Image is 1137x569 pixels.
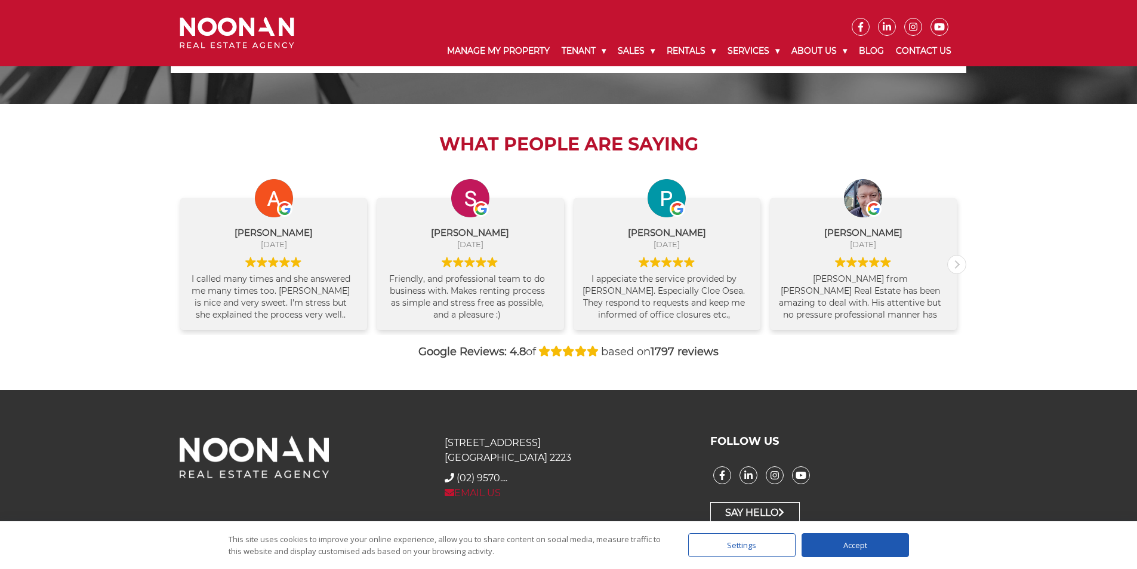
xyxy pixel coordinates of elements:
[869,257,880,267] img: Google
[673,257,683,267] img: Google
[779,273,948,321] div: [PERSON_NAME] from [PERSON_NAME] Real Estate has been amazing to deal with. His attentive but no ...
[639,257,649,267] img: Google
[948,256,966,273] div: Next review
[846,257,857,267] img: Google
[255,179,293,217] img: Amanda pretty profile picture
[487,257,498,267] img: Google
[457,472,507,484] a: Click to reveal phone number
[651,345,719,358] strong: 1797 reviews
[688,533,796,557] div: Settings
[858,257,868,267] img: Google
[510,345,526,358] strong: 4.8
[583,226,751,239] div: [PERSON_NAME]
[722,36,785,66] a: Services
[835,257,846,267] img: Google
[583,239,751,250] div: [DATE]
[180,17,294,49] img: Noonan Real Estate Agency
[277,201,292,217] img: Google
[670,201,685,217] img: Google
[556,36,612,66] a: Tenant
[779,239,948,250] div: [DATE]
[189,226,358,239] div: [PERSON_NAME]
[453,257,464,267] img: Google
[445,487,501,499] a: EMAIL US
[648,179,686,217] img: Pauline Robinson profile picture
[451,179,489,217] img: Samantha Chevposa profile picture
[457,472,507,484] span: (02) 9570....
[710,435,957,448] h3: FOLLOW US
[802,533,909,557] div: Accept
[445,435,692,465] p: [STREET_ADDRESS] [GEOGRAPHIC_DATA] 2223
[710,502,800,524] a: Say Hello
[661,36,722,66] a: Rentals
[442,257,452,267] img: Google
[853,36,890,66] a: Blog
[880,257,891,267] img: Google
[612,36,661,66] a: Sales
[268,257,279,267] img: Google
[476,257,486,267] img: Google
[650,257,661,267] img: Google
[257,257,267,267] img: Google
[418,345,507,358] strong: Google Reviews:
[386,226,554,239] div: [PERSON_NAME]
[464,257,475,267] img: Google
[386,239,554,250] div: [DATE]
[601,345,719,358] span: based on
[171,134,966,155] h2: What People are Saying
[189,239,358,250] div: [DATE]
[583,273,751,321] div: I appeciate the service provided by [PERSON_NAME]. Especially Cloe Osea. They respond to requests...
[245,257,256,267] img: Google
[779,226,948,239] div: [PERSON_NAME]
[441,36,556,66] a: Manage My Property
[890,36,957,66] a: Contact Us
[684,257,695,267] img: Google
[844,179,882,217] img: Jason Maher profile picture
[229,533,664,557] div: This site uses cookies to improve your online experience, allow you to share content on social me...
[386,273,554,321] div: Friendly, and professional team to do business with. Makes renting process as simple and stress f...
[279,257,290,267] img: Google
[189,273,358,321] div: I called many times and she answered me many times too. [PERSON_NAME] is nice and very sweet. I'm...
[866,201,882,217] img: Google
[785,36,853,66] a: About Us
[661,257,672,267] img: Google
[510,345,536,358] span: of
[473,201,489,217] img: Google
[291,257,301,267] img: Google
